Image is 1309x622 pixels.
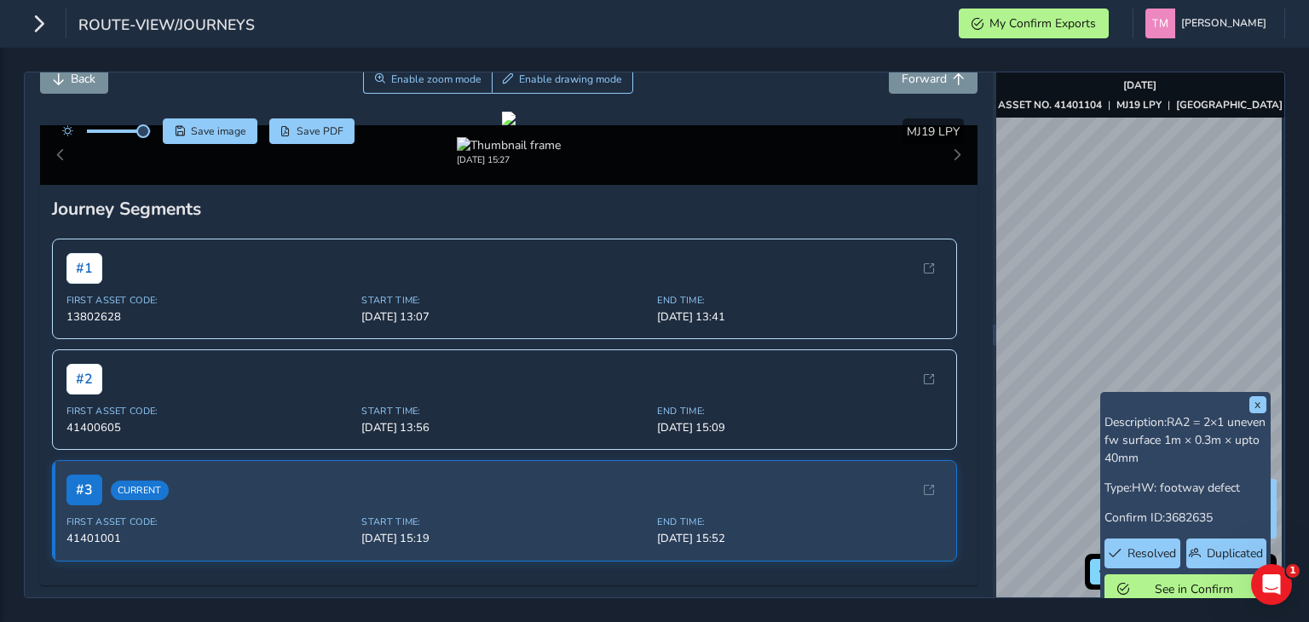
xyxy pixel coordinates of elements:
[66,515,352,528] span: First Asset Code:
[1145,9,1175,38] img: diamond-layout
[657,405,943,418] span: End Time:
[1123,78,1156,92] strong: [DATE]
[361,309,647,325] span: [DATE] 13:07
[519,72,622,86] span: Enable drawing mode
[1127,545,1176,562] span: Resolved
[52,197,966,221] div: Journey Segments
[361,420,647,435] span: [DATE] 13:56
[1104,479,1266,497] p: Type:
[163,118,257,144] button: Save
[998,98,1283,112] div: | |
[361,294,647,307] span: Start Time:
[657,515,943,528] span: End Time:
[1116,98,1162,112] strong: MJ19 LPY
[1104,538,1180,568] button: Resolved
[1104,574,1266,604] button: See in Confirm
[1176,98,1283,112] strong: [GEOGRAPHIC_DATA]
[297,124,343,138] span: Save PDF
[457,137,561,153] img: Thumbnail frame
[66,364,102,395] span: # 2
[40,64,108,94] button: Back
[657,309,943,325] span: [DATE] 13:41
[66,309,352,325] span: 13802628
[1145,9,1272,38] button: [PERSON_NAME]
[657,420,943,435] span: [DATE] 15:09
[1207,545,1263,562] span: Duplicated
[269,118,355,144] button: PDF
[1135,581,1254,597] span: See in Confirm
[907,124,960,140] span: MJ19 LPY
[889,64,977,94] button: Forward
[1286,564,1300,578] span: 1
[902,71,947,87] span: Forward
[71,71,95,87] span: Back
[657,294,943,307] span: End Time:
[492,64,634,94] button: Draw
[78,14,255,38] span: route-view/journeys
[1251,564,1292,605] iframe: Intercom live chat
[66,405,352,418] span: First Asset Code:
[66,531,352,546] span: 41401001
[66,420,352,435] span: 41400605
[66,253,102,284] span: # 1
[959,9,1109,38] button: My Confirm Exports
[657,531,943,546] span: [DATE] 15:52
[361,515,647,528] span: Start Time:
[1132,480,1240,496] span: HW: footway defect
[989,15,1096,32] span: My Confirm Exports
[191,124,246,138] span: Save image
[391,72,482,86] span: Enable zoom mode
[361,405,647,418] span: Start Time:
[1165,510,1213,526] span: 3682635
[1104,414,1266,466] span: RA2 = 2×1 uneven fw surface 1m × 0.3m × upto 40mm
[1181,9,1266,38] span: [PERSON_NAME]
[361,531,647,546] span: [DATE] 15:19
[66,294,352,307] span: First Asset Code:
[111,481,169,500] span: Current
[1104,509,1266,527] p: Confirm ID:
[1104,413,1266,467] p: Description:
[998,98,1102,112] strong: ASSET NO. 41401104
[66,475,102,505] span: # 3
[363,64,492,94] button: Zoom
[1186,538,1266,568] button: Duplicated
[1249,396,1266,413] button: x
[457,153,561,166] div: [DATE] 15:27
